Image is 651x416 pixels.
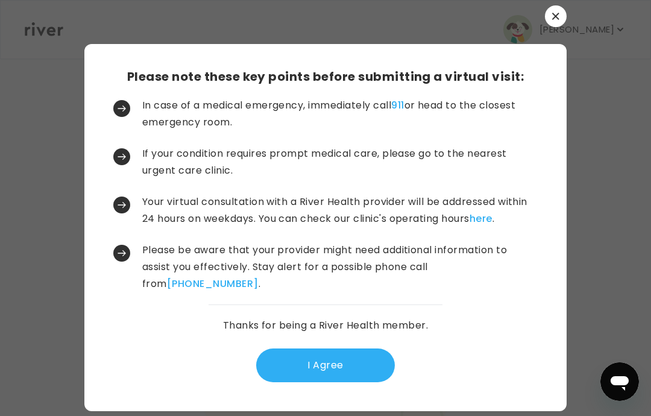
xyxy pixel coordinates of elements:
[223,317,429,334] p: Thanks for being a River Health member.
[470,212,492,225] a: here
[127,68,524,85] h3: Please note these key points before submitting a virtual visit:
[167,277,259,291] a: [PHONE_NUMBER]
[142,194,535,227] p: Your virtual consultation with a River Health provider will be addressed within 24 hours on weekd...
[391,98,404,112] a: 911
[600,362,639,401] iframe: Button to launch messaging window
[142,145,535,179] p: If your condition requires prompt medical care, please go to the nearest urgent care clinic.
[142,242,535,292] p: Please be aware that your provider might need additional information to assist you effectively. S...
[256,348,395,382] button: I Agree
[142,97,535,131] p: In case of a medical emergency, immediately call or head to the closest emergency room.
